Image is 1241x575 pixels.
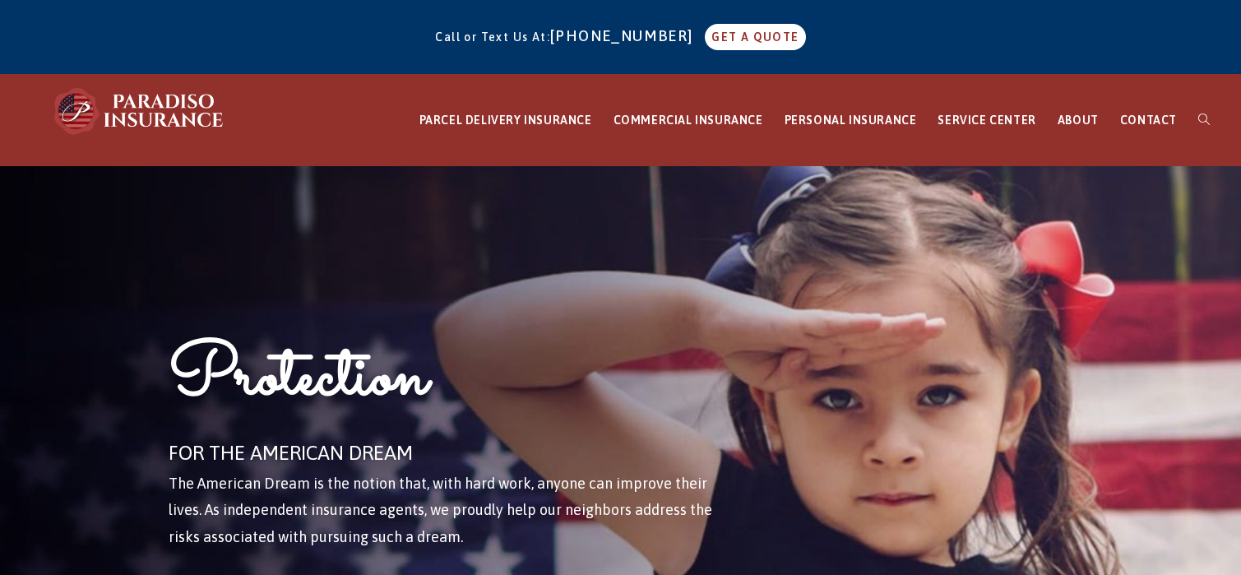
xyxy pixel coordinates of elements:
[419,114,592,127] span: PARCEL DELIVERY INSURANCE
[614,114,763,127] span: COMMERCIAL INSURANCE
[409,75,603,166] a: PARCEL DELIVERY INSURANCE
[785,114,917,127] span: PERSONAL INSURANCE
[169,475,712,545] span: The American Dream is the notion that, with hard work, anyone can improve their lives. As indepen...
[169,442,413,464] span: FOR THE AMERICAN DREAM
[938,114,1035,127] span: SERVICE CENTER
[1058,114,1099,127] span: ABOUT
[49,86,230,136] img: Paradiso Insurance
[169,331,717,435] h1: Protection
[927,75,1046,166] a: SERVICE CENTER
[774,75,928,166] a: PERSONAL INSURANCE
[1120,114,1177,127] span: CONTACT
[705,24,805,50] a: GET A QUOTE
[550,27,702,44] a: [PHONE_NUMBER]
[435,30,550,44] span: Call or Text Us At:
[603,75,774,166] a: COMMERCIAL INSURANCE
[1047,75,1109,166] a: ABOUT
[1109,75,1188,166] a: CONTACT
